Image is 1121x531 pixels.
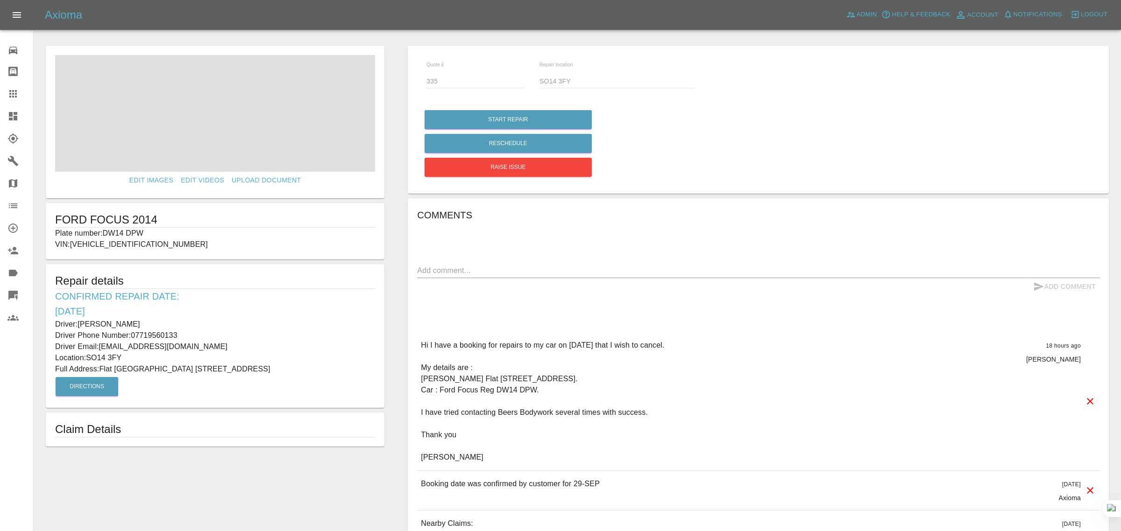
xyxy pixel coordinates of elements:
[421,478,600,489] p: Booking date was confirmed by customer for 29-SEP
[56,377,118,396] button: Directions
[953,7,1001,22] a: Account
[45,7,82,22] h5: Axioma
[1062,521,1081,527] span: [DATE]
[55,228,375,239] p: Plate number: DW14 DPW
[1026,355,1081,364] p: [PERSON_NAME]
[55,319,375,330] p: Driver: [PERSON_NAME]
[55,330,375,341] p: Driver Phone Number: 07719560133
[1001,7,1064,22] button: Notifications
[426,62,444,67] span: Quote £
[417,208,1100,223] h6: Comments
[1081,9,1107,20] span: Logout
[421,340,667,463] p: Hi I have a booking for repairs to my car on [DATE] that I wish to cancel. My details are : [PERS...
[425,158,592,177] button: Raise issue
[1014,9,1062,20] span: Notifications
[1068,7,1110,22] button: Logout
[55,212,375,227] h1: FORD FOCUS 2014
[844,7,880,22] a: Admin
[55,352,375,363] p: Location: SO14 3FY
[1046,342,1081,349] span: 18 hours ago
[425,110,592,129] button: Start Repair
[55,422,375,437] h1: Claim Details
[6,4,28,26] button: Open drawer
[892,9,950,20] span: Help & Feedback
[857,9,877,20] span: Admin
[1062,481,1081,488] span: [DATE]
[967,10,999,21] span: Account
[425,134,592,153] button: Reschedule
[539,62,573,67] span: Repair location
[55,239,375,250] p: VIN: [VEHICLE_IDENTIFICATION_NUMBER]
[228,172,305,189] a: Upload Document
[55,363,375,375] p: Full Address: Flat [GEOGRAPHIC_DATA] [STREET_ADDRESS]
[55,289,375,319] h6: Confirmed Repair Date: [DATE]
[126,172,177,189] a: Edit Images
[55,273,375,288] h5: Repair details
[1058,493,1081,503] p: Axioma
[177,172,228,189] a: Edit Videos
[55,341,375,352] p: Driver Email: [EMAIL_ADDRESS][DOMAIN_NAME]
[879,7,952,22] button: Help & Feedback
